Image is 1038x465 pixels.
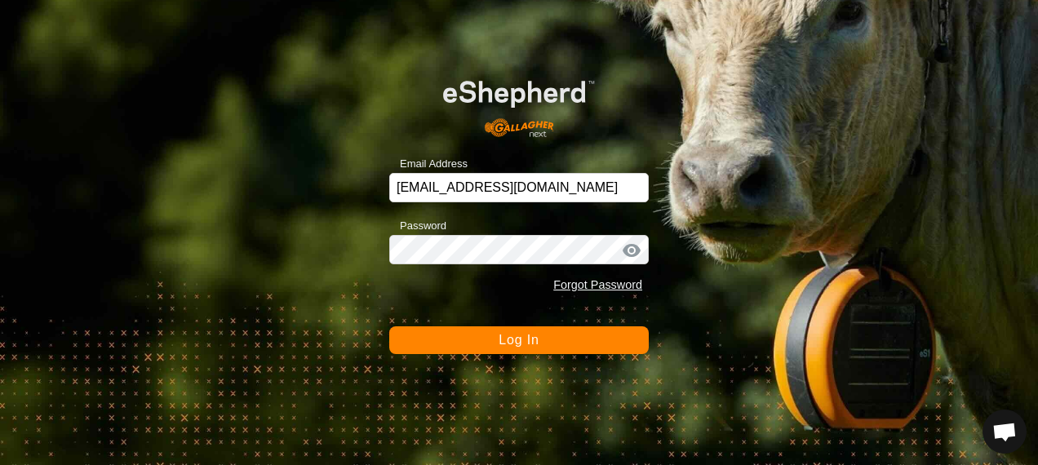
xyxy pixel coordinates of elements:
img: E-shepherd Logo [415,59,623,147]
button: Log In [389,326,649,354]
label: Email Address [389,156,468,172]
a: Forgot Password [553,278,642,291]
div: Open chat [983,410,1027,454]
input: Email Address [389,173,649,202]
label: Password [389,218,446,234]
span: Log In [499,333,539,347]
